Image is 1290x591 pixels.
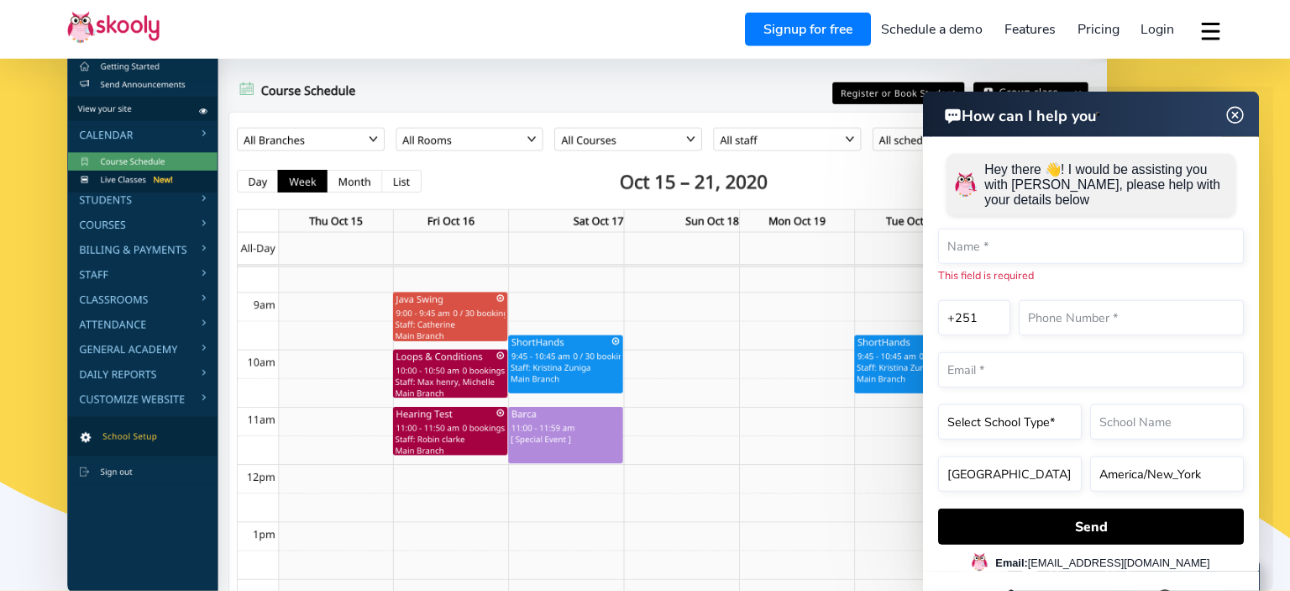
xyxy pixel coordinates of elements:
[1067,16,1130,43] a: Pricing
[1130,16,1185,43] a: Login
[745,13,871,46] a: Signup for free
[871,16,994,43] a: Schedule a demo
[67,11,160,44] img: Skooly
[1141,20,1174,39] span: Login
[1078,20,1120,39] span: Pricing
[994,16,1067,43] a: Features
[1198,12,1223,50] button: dropdown menu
